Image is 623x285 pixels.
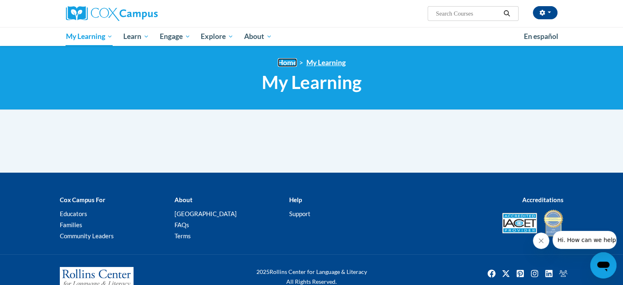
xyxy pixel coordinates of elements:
iframe: Cerrar mensaje [533,233,549,249]
input: Search Courses [435,9,501,18]
a: Linkedin [542,267,555,280]
a: Instagram [528,267,541,280]
b: Cox Campus For [60,196,105,203]
img: Facebook icon [485,267,498,280]
img: Pinterest icon [514,267,527,280]
img: Facebook group icon [557,267,570,280]
a: Facebook [485,267,498,280]
a: Cox Campus [66,6,222,21]
iframe: Mensaje de la compañía [553,231,616,249]
img: Cox Campus [66,6,158,21]
iframe: Botón para iniciar la ventana de mensajería [590,252,616,278]
span: About [244,32,272,41]
b: Accreditations [522,196,564,203]
img: Instagram icon [528,267,541,280]
span: Learn [123,32,149,41]
a: Twitter [499,267,512,280]
img: Twitter icon [499,267,512,280]
b: About [174,196,192,203]
span: My Learning [262,71,362,93]
img: LinkedIn icon [542,267,555,280]
a: Home [278,58,297,67]
b: Help [289,196,301,203]
button: Account Settings [533,6,557,19]
span: En español [524,32,558,41]
a: Community Leaders [60,232,114,239]
div: Main menu [54,27,570,46]
a: Families [60,221,82,228]
a: Educators [60,210,87,217]
a: Support [289,210,310,217]
a: My Learning [61,27,118,46]
span: Explore [201,32,233,41]
a: About [239,27,277,46]
a: Engage [154,27,196,46]
span: Hi. How can we help? [5,6,66,12]
span: Engage [160,32,190,41]
a: Pinterest [514,267,527,280]
a: [GEOGRAPHIC_DATA] [174,210,236,217]
img: IDA® Accredited [543,209,564,237]
img: Accredited IACET® Provider [502,213,537,233]
span: 2025 [256,268,270,275]
a: My Learning [306,58,346,67]
button: Search [501,9,513,18]
a: Learn [118,27,154,46]
a: Terms [174,232,190,239]
a: Explore [195,27,239,46]
a: FAQs [174,221,189,228]
span: My Learning [66,32,113,41]
a: En español [519,28,564,45]
a: Facebook Group [557,267,570,280]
